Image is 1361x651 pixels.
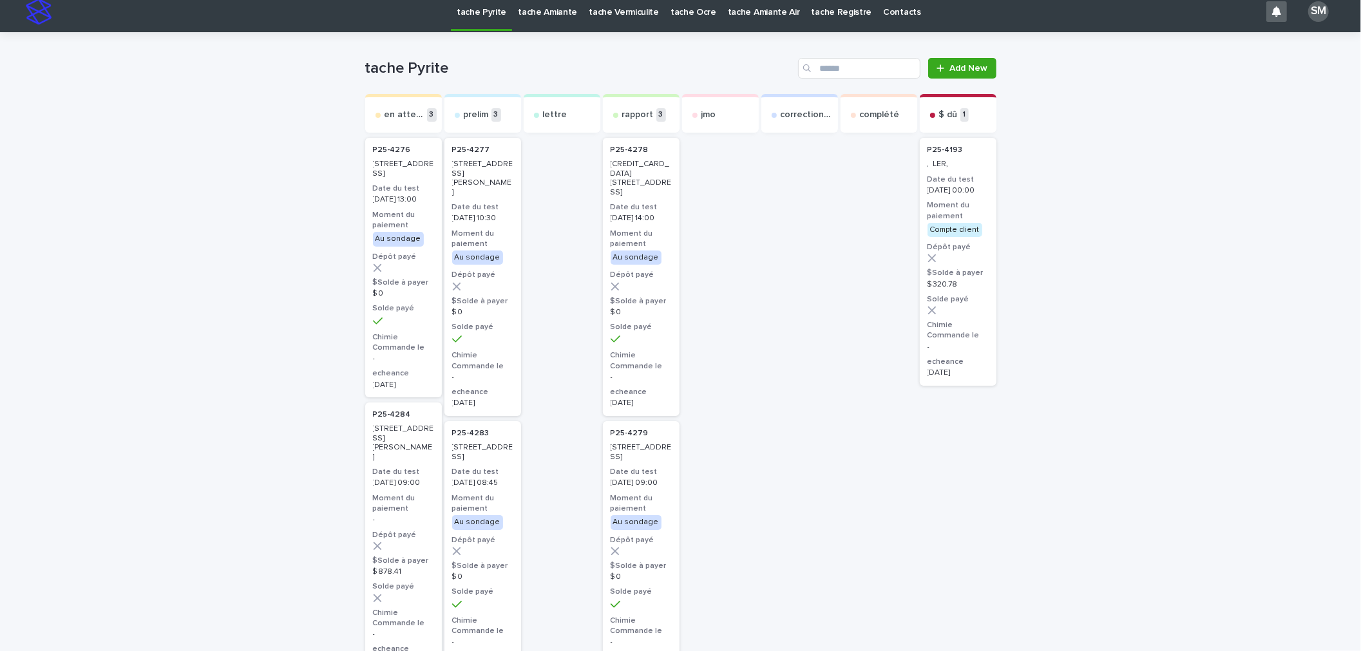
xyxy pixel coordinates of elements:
[611,515,661,529] div: Au sondage
[452,429,490,438] p: P25-4283
[928,146,963,155] p: P25-4193
[928,268,989,278] h3: $Solde à payer
[928,280,989,289] p: $ 320.78
[373,232,424,246] div: Au sondage
[611,637,672,646] p: -
[491,108,501,122] p: 3
[611,296,672,307] h3: $Solde à payer
[365,138,442,397] a: P25-4276 [STREET_ADDRESS]Date du test[DATE] 13:00Moment du paiementAu sondageDépôt payé$Solde à p...
[611,373,672,382] p: -
[611,146,649,155] p: P25-4278
[701,109,716,120] p: jmo
[373,381,434,390] p: [DATE]
[452,296,513,307] h3: $Solde à payer
[452,515,503,529] div: Au sondage
[543,109,567,120] p: lettre
[452,373,513,382] p: -
[920,138,996,386] div: P25-4193 , LER,Date du test[DATE] 00:00Moment du paiementCompte clientDépôt payé$Solde à payer$ 3...
[452,493,513,514] h3: Moment du paiement
[603,138,680,416] a: P25-4278 [CREDIT_CARD_DATA][STREET_ADDRESS]Date du test[DATE] 14:00Moment du paiementAu sondageDé...
[452,214,513,223] p: [DATE] 10:30
[452,322,513,332] h3: Solde payé
[452,587,513,597] h3: Solde payé
[452,146,490,155] p: P25-4277
[452,160,513,197] p: [STREET_ADDRESS][PERSON_NAME]
[928,223,982,237] div: Compte client
[611,350,672,371] h3: Chimie Commande le
[373,515,434,524] p: -
[611,587,672,597] h3: Solde payé
[452,202,513,212] h3: Date du test
[928,186,989,195] p: [DATE] 00:00
[373,493,434,514] h3: Moment du paiement
[373,278,434,288] h3: $Solde à payer
[939,109,958,120] p: $ dû
[444,138,521,416] a: P25-4277 [STREET_ADDRESS][PERSON_NAME]Date du test[DATE] 10:30Moment du paiementAu sondageDépôt p...
[373,210,434,231] h3: Moment du paiement
[365,59,794,78] h1: tache Pyrite
[611,214,672,223] p: [DATE] 14:00
[464,109,489,120] p: prelim
[656,108,666,122] p: 3
[611,229,672,249] h3: Moment du paiement
[611,478,672,487] p: [DATE] 09:00
[452,443,513,462] p: [STREET_ADDRESS]
[611,443,672,462] p: [STREET_ADDRESS]
[373,146,411,155] p: P25-4276
[373,332,434,353] h3: Chimie Commande le
[373,530,434,540] h3: Dépôt payé
[373,567,434,576] p: $ 878.41
[452,561,513,571] h3: $Solde à payer
[611,270,672,280] h3: Dépôt payé
[611,308,672,317] p: $ 0
[427,108,437,122] p: 3
[611,493,672,514] h3: Moment du paiement
[373,252,434,262] h3: Dépôt payé
[452,387,513,397] h3: echeance
[373,467,434,477] h3: Date du test
[373,195,434,204] p: [DATE] 13:00
[928,294,989,305] h3: Solde payé
[1308,1,1329,22] div: SM
[373,556,434,566] h3: $Solde à payer
[385,109,424,120] p: en attente
[452,467,513,477] h3: Date du test
[960,108,969,122] p: 1
[373,630,434,639] p: -
[611,387,672,397] h3: echeance
[452,572,513,581] p: $ 0
[452,270,513,280] h3: Dépôt payé
[373,410,411,419] p: P25-4284
[611,322,672,332] h3: Solde payé
[373,478,434,487] p: [DATE] 09:00
[373,424,434,462] p: [STREET_ADDRESS][PERSON_NAME]
[611,202,672,212] h3: Date du test
[373,581,434,592] h3: Solde payé
[611,399,672,408] p: [DATE]
[373,289,434,298] p: $ 0
[373,354,434,363] p: -
[611,160,672,197] p: [CREDIT_CARD_DATA][STREET_ADDRESS]
[928,58,996,79] a: Add New
[622,109,654,120] p: rapport
[928,242,989,252] h3: Dépôt payé
[928,368,989,377] p: [DATE]
[928,343,989,352] p: -
[452,250,503,265] div: Au sondage
[928,357,989,367] h3: echeance
[950,64,988,73] span: Add New
[373,303,434,314] h3: Solde payé
[611,561,672,571] h3: $Solde à payer
[373,184,434,194] h3: Date du test
[798,58,920,79] input: Search
[611,467,672,477] h3: Date du test
[452,616,513,636] h3: Chimie Commande le
[928,175,989,185] h3: Date du test
[373,368,434,379] h3: echeance
[611,572,672,581] p: $ 0
[373,160,434,178] p: [STREET_ADDRESS]
[452,308,513,317] p: $ 0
